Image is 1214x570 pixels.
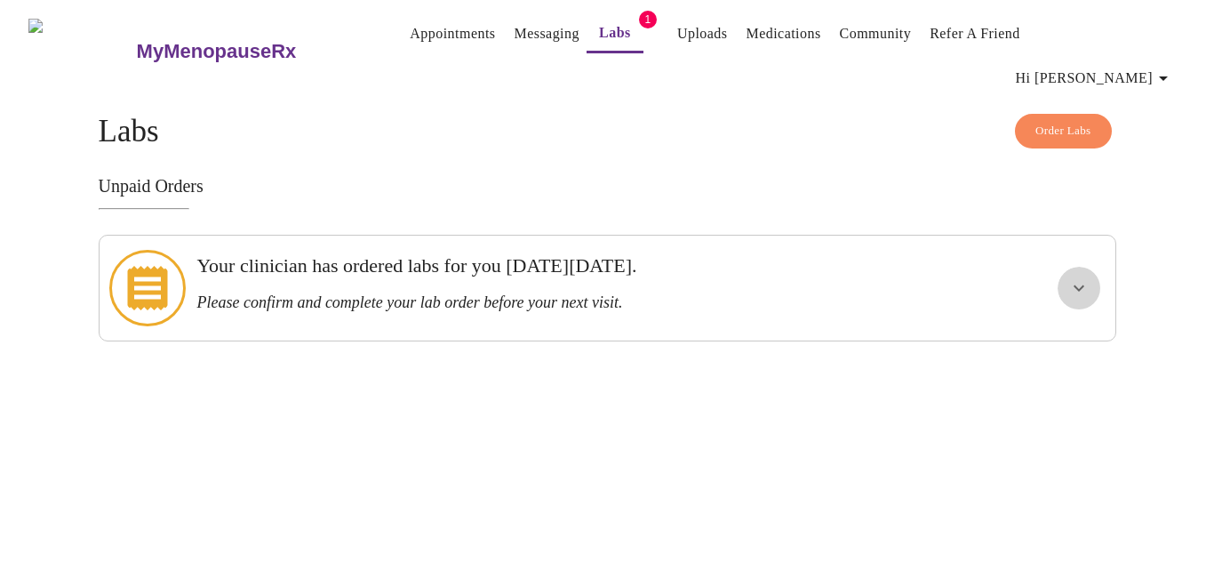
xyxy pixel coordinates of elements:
[677,21,728,46] a: Uploads
[840,21,912,46] a: Community
[930,21,1020,46] a: Refer a Friend
[922,16,1027,52] button: Refer a Friend
[410,21,495,46] a: Appointments
[134,20,367,83] a: MyMenopauseRx
[137,40,297,63] h3: MyMenopauseRx
[196,254,919,277] h3: Your clinician has ordered labs for you [DATE][DATE].
[599,20,631,45] a: Labs
[1058,267,1100,309] button: show more
[746,21,820,46] a: Medications
[514,21,579,46] a: Messaging
[99,176,1116,197] h3: Unpaid Orders
[1016,66,1174,91] span: Hi [PERSON_NAME]
[1015,114,1112,149] button: Order Labs
[28,19,134,85] img: MyMenopauseRx Logo
[1009,60,1181,96] button: Hi [PERSON_NAME]
[403,16,502,52] button: Appointments
[739,16,827,52] button: Medications
[1035,121,1091,141] span: Order Labs
[196,293,919,312] h3: Please confirm and complete your lab order before your next visit.
[99,114,1116,149] h4: Labs
[507,16,586,52] button: Messaging
[670,16,735,52] button: Uploads
[833,16,919,52] button: Community
[587,15,643,53] button: Labs
[639,11,657,28] span: 1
